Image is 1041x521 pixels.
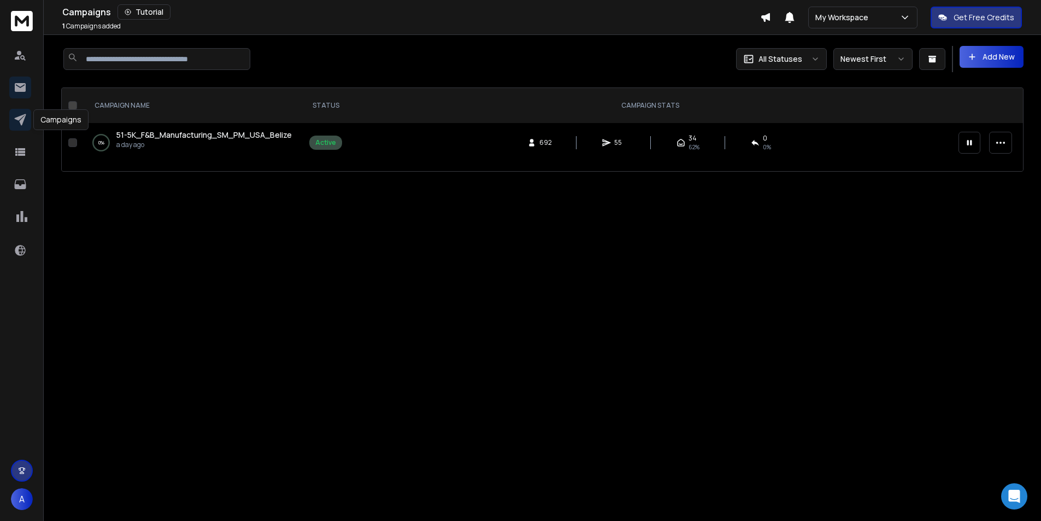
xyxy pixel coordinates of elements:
[931,7,1022,28] button: Get Free Credits
[763,143,771,151] span: 0 %
[33,109,89,130] div: Campaigns
[116,141,292,149] p: a day ago
[98,137,104,148] p: 0 %
[689,134,697,143] span: 34
[815,12,873,23] p: My Workspace
[833,48,913,70] button: Newest First
[62,22,121,31] p: Campaigns added
[116,130,292,141] a: 51-5K_F&B_Manufacturing_SM_PM_USA_Belize
[758,54,802,65] p: All Statuses
[117,4,170,20] button: Tutorial
[81,88,303,123] th: CAMPAIGN NAME
[81,123,303,162] td: 0%51-5K_F&B_Manufacturing_SM_PM_USA_Belizea day ago
[11,488,33,510] button: A
[62,4,760,20] div: Campaigns
[1001,483,1027,510] div: Open Intercom Messenger
[303,88,349,123] th: STATUS
[539,138,552,147] span: 692
[960,46,1024,68] button: Add New
[349,88,952,123] th: CAMPAIGN STATS
[689,143,699,151] span: 62 %
[315,138,336,147] div: Active
[614,138,625,147] span: 55
[954,12,1014,23] p: Get Free Credits
[763,134,767,143] span: 0
[62,21,65,31] span: 1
